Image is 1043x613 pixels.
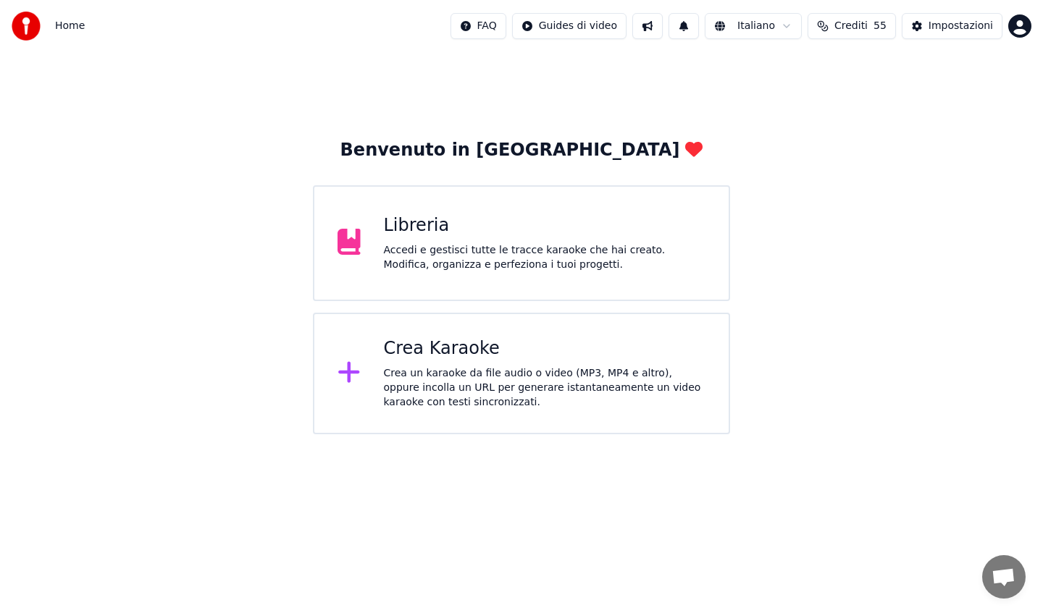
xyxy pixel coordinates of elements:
div: Crea un karaoke da file audio o video (MP3, MP4 e altro), oppure incolla un URL per generare ista... [384,366,706,410]
div: Benvenuto in [GEOGRAPHIC_DATA] [340,139,703,162]
button: FAQ [451,13,506,39]
div: Accedi e gestisci tutte le tracce karaoke che hai creato. Modifica, organizza e perfeziona i tuoi... [384,243,706,272]
nav: breadcrumb [55,19,85,33]
button: Guides di video [512,13,627,39]
div: Crea Karaoke [384,337,706,360]
span: 55 [874,19,887,33]
img: youka [12,12,41,41]
span: Home [55,19,85,33]
div: Libreria [384,214,706,237]
button: Impostazioni [902,13,1002,39]
div: Impostazioni [929,19,993,33]
button: Crediti55 [808,13,896,39]
span: Crediti [834,19,868,33]
a: Aprire la chat [982,555,1026,599]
